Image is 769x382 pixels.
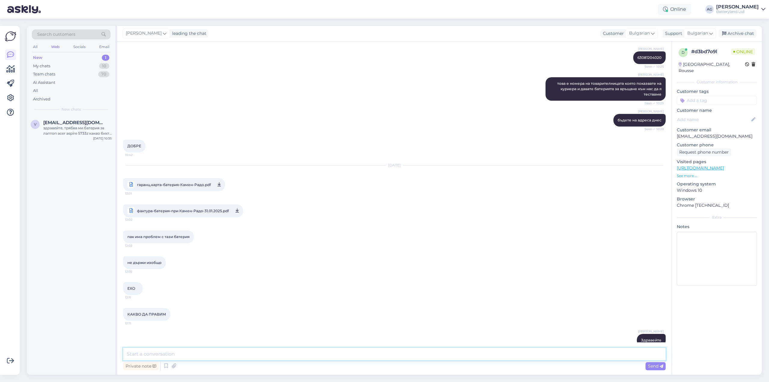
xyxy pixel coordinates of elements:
[716,9,759,14] div: Batteryland Ltd
[638,72,664,77] span: [PERSON_NAME]
[648,363,663,369] span: Send
[677,79,757,85] div: Customer information
[127,144,141,148] span: ДОБРЕ
[641,338,661,342] span: Здравейте
[127,234,190,239] span: пак има проблем с тази батерия
[677,127,757,133] p: Customer email
[33,96,50,102] div: Archived
[72,43,87,51] div: Socials
[638,109,664,114] span: [PERSON_NAME]
[33,88,38,94] div: All
[731,48,755,55] span: Online
[641,64,664,69] span: Seen ✓ 10:25
[677,196,757,202] p: Browser
[123,178,225,191] a: гаранц.карта-батерия-Кaмен-Радо.pdf12:01
[677,215,757,220] div: Extra
[137,181,211,188] span: гаранц.карта-батерия-Кaмен-Радо.pdf
[677,202,757,209] p: Chrome [TECHNICAL_ID]
[126,30,162,37] span: [PERSON_NAME]
[50,43,61,51] div: Web
[687,30,708,37] span: Bulgarian
[705,5,714,14] div: AG
[125,321,147,325] span: 12:11
[125,190,147,197] span: 12:01
[677,133,757,139] p: [EMAIL_ADDRESS][DOMAIN_NAME]
[33,80,55,86] div: AI Assistant
[32,43,39,51] div: All
[33,63,50,69] div: My chats
[123,163,666,168] div: [DATE]
[719,29,756,38] div: Archive chat
[677,165,724,171] a: [URL][DOMAIN_NAME]
[677,159,757,165] p: Visited pages
[170,30,206,37] div: leading the chat
[677,224,757,230] p: Notes
[557,81,662,96] span: това е номера на товарителницата която показвате на куриера и давате батерията за връщане към нас...
[62,107,81,112] span: New chats
[34,122,36,127] span: v
[629,30,650,37] span: Bulgarian
[638,329,664,334] span: [PERSON_NAME]
[716,5,759,9] div: [PERSON_NAME]
[37,31,75,38] span: Search customers
[658,4,691,15] div: Online
[98,71,109,77] div: 70
[641,101,664,105] span: Seen ✓ 10:25
[125,243,147,248] span: 12:02
[682,50,685,55] span: d
[677,96,757,105] input: Add a tag
[43,125,112,136] div: здравейте, трябва ми батерия за лаптоп acer aspire 5733z какво бихте препоръчали ?
[125,295,147,300] span: 12:11
[125,216,147,223] span: 12:02
[127,260,162,265] span: не държи изобщо
[93,136,112,141] div: [DATE] 10:35
[663,30,682,37] div: Support
[98,43,111,51] div: Email
[127,286,135,291] span: ЕХО
[716,5,765,14] a: [PERSON_NAME]Batteryland Ltd
[127,312,166,316] span: КАКВО ДА ПРАВИМ
[43,120,106,125] span: vwvalko@abv.bg
[677,142,757,148] p: Customer phone
[677,148,731,156] div: Request phone number
[123,204,243,217] a: фактура-батерия-при Камен-Радо-31.01.2025.pdf12:02
[677,107,757,114] p: Customer name
[137,207,229,215] span: фактура-батерия-при Камен-Радо-31.01.2025.pdf
[677,88,757,95] p: Customer tags
[123,362,159,370] div: Private note
[679,61,745,74] div: [GEOGRAPHIC_DATA], Rousse
[637,55,661,60] span: 63081204020
[677,173,757,179] p: See more ...
[33,71,55,77] div: Team chats
[33,55,42,61] div: New
[125,153,147,157] span: 10:42
[125,269,147,274] span: 12:02
[691,48,731,55] div: # d3bd7o9l
[618,118,661,122] span: бъдете на адреса днес
[99,63,109,69] div: 10
[600,30,624,37] div: Customer
[102,55,109,61] div: 1
[641,127,664,131] span: Seen ✓ 10:28
[677,181,757,187] p: Operating system
[638,47,664,51] span: [PERSON_NAME]
[677,187,757,194] p: Windows 10
[5,31,16,42] img: Askly Logo
[677,116,750,123] input: Add name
